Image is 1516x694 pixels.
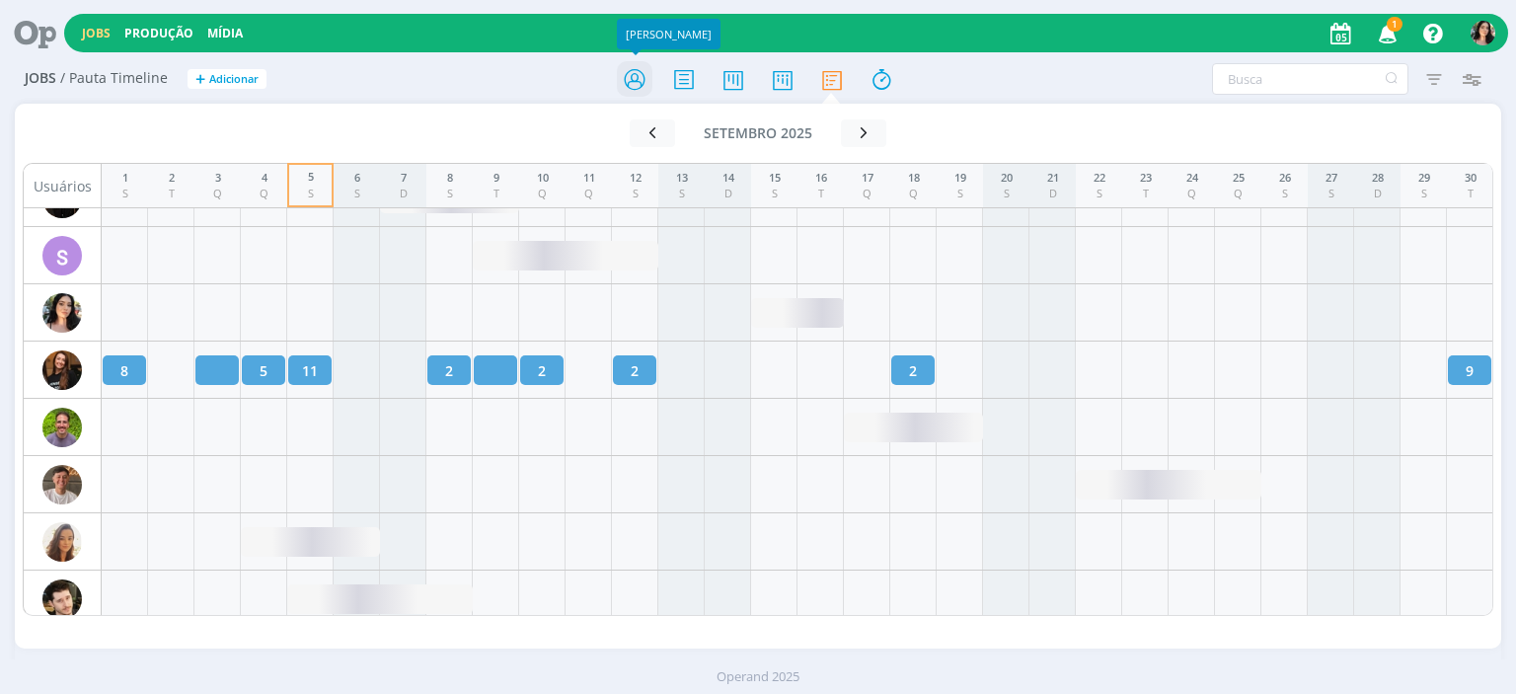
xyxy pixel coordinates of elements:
div: 15 [769,170,781,187]
img: T [42,465,82,504]
span: 2 [445,360,453,381]
div: Q [1186,186,1198,202]
span: 5 [260,360,267,381]
div: 16 [815,170,827,187]
div: Q [908,186,920,202]
div: 14 [722,170,734,187]
div: T [1140,186,1152,202]
div: S [630,186,642,202]
div: 22 [1094,170,1105,187]
div: Usuários [24,164,101,208]
div: 20 [1001,170,1013,187]
div: 11 [583,170,595,187]
button: Jobs [76,26,116,41]
button: +Adicionar [188,69,266,90]
img: T [42,408,82,447]
span: 11 [302,360,318,381]
div: 9 [493,170,499,187]
div: S [676,186,688,202]
span: 8 [120,360,128,381]
div: T [169,186,175,202]
div: Q [260,186,268,202]
span: + [195,69,205,90]
input: Busca [1212,63,1408,95]
div: 27 [1326,170,1337,187]
div: 2 [169,170,175,187]
div: S [1418,186,1430,202]
div: [PERSON_NAME] [617,19,720,49]
div: Q [583,186,595,202]
div: 30 [1465,170,1477,187]
div: T [1465,186,1477,202]
div: 23 [1140,170,1152,187]
div: S [42,236,82,275]
div: 26 [1279,170,1291,187]
div: S [954,186,966,202]
div: 19 [954,170,966,187]
span: 2 [631,360,639,381]
button: Mídia [201,26,249,41]
div: 1 [122,170,128,187]
img: V [42,522,82,562]
span: 2 [909,360,917,381]
div: Q [1233,186,1245,202]
div: Q [537,186,549,202]
img: V [42,579,82,619]
div: S [769,186,781,202]
div: 17 [862,170,873,187]
div: D [1047,186,1059,202]
div: S [1279,186,1291,202]
div: 4 [260,170,268,187]
span: 9 [1466,360,1474,381]
div: D [400,186,408,202]
div: 8 [447,170,453,187]
a: Mídia [207,25,243,41]
img: T [42,350,82,390]
span: 1 [1387,17,1402,32]
div: S [308,186,314,202]
div: T [493,186,499,202]
div: 7 [400,170,408,187]
div: 21 [1047,170,1059,187]
span: 2 [538,360,546,381]
div: S [354,186,360,202]
button: T [1470,16,1496,50]
div: 29 [1418,170,1430,187]
div: 12 [630,170,642,187]
a: Jobs [82,25,111,41]
button: Produção [118,26,199,41]
div: 6 [354,170,360,187]
div: 25 [1233,170,1245,187]
div: S [1001,186,1013,202]
div: S [122,186,128,202]
div: 3 [213,170,222,187]
div: D [1372,186,1384,202]
div: 10 [537,170,549,187]
span: Adicionar [209,73,259,86]
button: 1 [1366,16,1406,51]
div: 5 [308,169,314,186]
div: Q [862,186,873,202]
span: Jobs [25,70,56,87]
div: 28 [1372,170,1384,187]
div: Q [213,186,222,202]
div: 13 [676,170,688,187]
img: T [1471,21,1495,45]
span: setembro 2025 [704,123,812,142]
div: S [1326,186,1337,202]
div: 24 [1186,170,1198,187]
div: D [722,186,734,202]
a: Produção [124,25,193,41]
div: 18 [908,170,920,187]
img: T [42,293,82,333]
button: setembro 2025 [675,119,841,147]
div: T [815,186,827,202]
span: / Pauta Timeline [60,70,168,87]
div: S [1094,186,1105,202]
div: S [447,186,453,202]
